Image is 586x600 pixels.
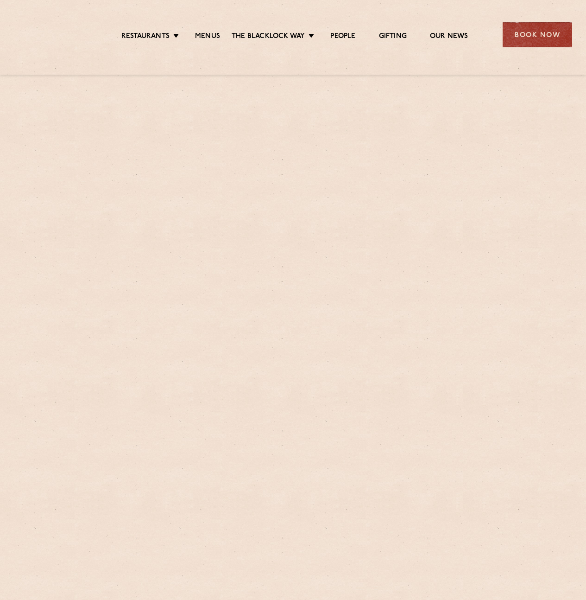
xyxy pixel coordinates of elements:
a: Gifting [379,32,407,42]
a: People [330,32,355,42]
div: Book Now [503,22,572,47]
a: Our News [430,32,468,42]
a: Menus [195,32,220,42]
img: svg%3E [14,9,91,61]
a: The Blacklock Way [232,32,305,42]
a: Restaurants [121,32,170,42]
